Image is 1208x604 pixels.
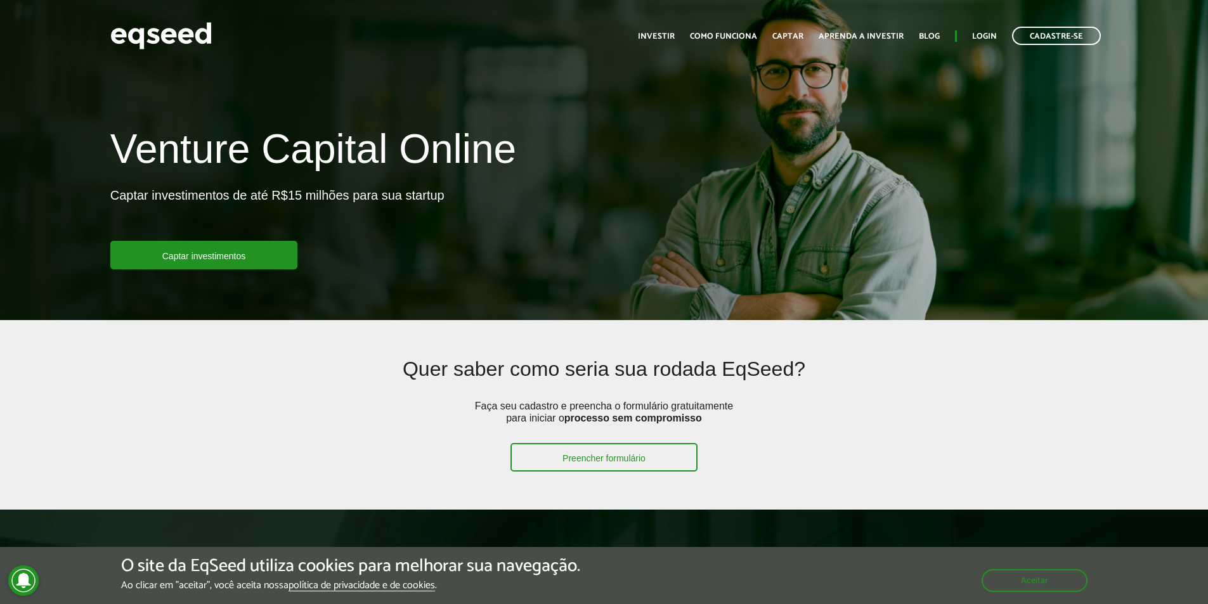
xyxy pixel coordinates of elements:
a: Aprenda a investir [819,32,904,41]
p: Ao clicar em "aceitar", você aceita nossa . [121,579,580,591]
a: Preencher formulário [510,443,698,472]
h2: Quer saber como seria sua rodada EqSeed? [211,358,997,399]
button: Aceitar [982,569,1088,592]
a: política de privacidade e de cookies [289,581,435,591]
h1: Venture Capital Online [110,127,516,177]
p: Captar investimentos de até R$15 milhões para sua startup [110,188,445,241]
a: Captar investimentos [110,241,298,269]
a: Como funciona [690,32,757,41]
p: Faça seu cadastro e preencha o formulário gratuitamente para iniciar o [471,400,737,443]
img: EqSeed [110,19,212,53]
a: Investir [638,32,675,41]
a: Captar [772,32,803,41]
a: Blog [919,32,940,41]
a: Login [972,32,997,41]
h5: O site da EqSeed utiliza cookies para melhorar sua navegação. [121,556,580,576]
a: Cadastre-se [1012,27,1101,45]
strong: processo sem compromisso [564,413,702,423]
